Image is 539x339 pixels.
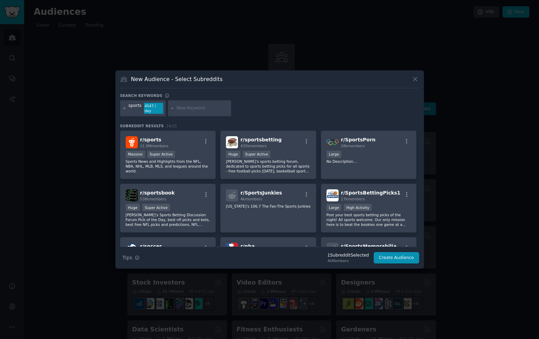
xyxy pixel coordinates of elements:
img: sports [126,136,138,148]
p: No Description... [326,159,411,164]
span: r/ SportsMemorabilia [341,243,397,249]
div: Large [326,151,342,158]
img: SportsBettingPicks1 [326,189,339,201]
div: Huge [226,151,240,158]
button: Create Audience [374,252,419,264]
div: sports [128,103,142,114]
p: [PERSON_NAME]'s Sports Betting Discussion Forum Pick of the Day, best nfl picks and bets, best fr... [126,212,210,227]
span: r/ nba [240,243,255,249]
p: [PERSON_NAME]'s sports betting forum, dedicated to sports betting picks for all sports - free foo... [226,159,311,173]
span: r/ soccer [140,243,162,249]
span: 17k members [341,197,365,201]
img: sportsbook [126,189,138,201]
img: soccer [126,243,138,255]
div: Super Active [243,151,271,158]
span: Subreddit Results [120,123,164,128]
div: Super Active [147,151,175,158]
h3: Search keywords [120,93,163,98]
div: 4547 / day [144,103,163,114]
div: Large [326,204,342,211]
span: 24 / 25 [166,124,177,128]
span: Tips [123,254,132,261]
div: Super Active [142,204,170,211]
span: 538k members [140,197,166,201]
span: r/ sportsbook [140,190,175,196]
span: 28k members [341,144,365,148]
button: Tips [120,252,142,264]
span: r/ SportsPorn [341,137,375,142]
p: [US_STATE]'s 106.7 The Fan-The Sports Junkies [226,204,311,209]
h3: New Audience - Select Subreddits [131,76,222,83]
div: Huge [126,204,140,211]
div: Massive [126,151,145,158]
img: sportsbetting [226,136,238,148]
div: 1 Subreddit Selected [328,252,369,259]
input: New Keyword [176,105,229,111]
span: 435k members [240,144,267,148]
span: r/ SportsBettingPicks1 [341,190,401,196]
img: nba [226,243,238,255]
span: 4k members [240,197,262,201]
span: r/ sports [140,137,162,142]
p: Post your best sports betting picks of the night! All sports welcome. Our only mission here is to... [326,212,411,227]
div: 4k Members [328,258,369,263]
span: r/ sportsbetting [240,137,282,142]
p: Sports News and Highlights from the NFL, NBA, NHL, MLB, MLS, and leagues around the world. [126,159,210,173]
div: High Activity [344,204,372,211]
span: r/ SportsJunkies [240,190,282,196]
img: SportsPorn [326,136,339,148]
span: 21.9M members [140,144,168,148]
